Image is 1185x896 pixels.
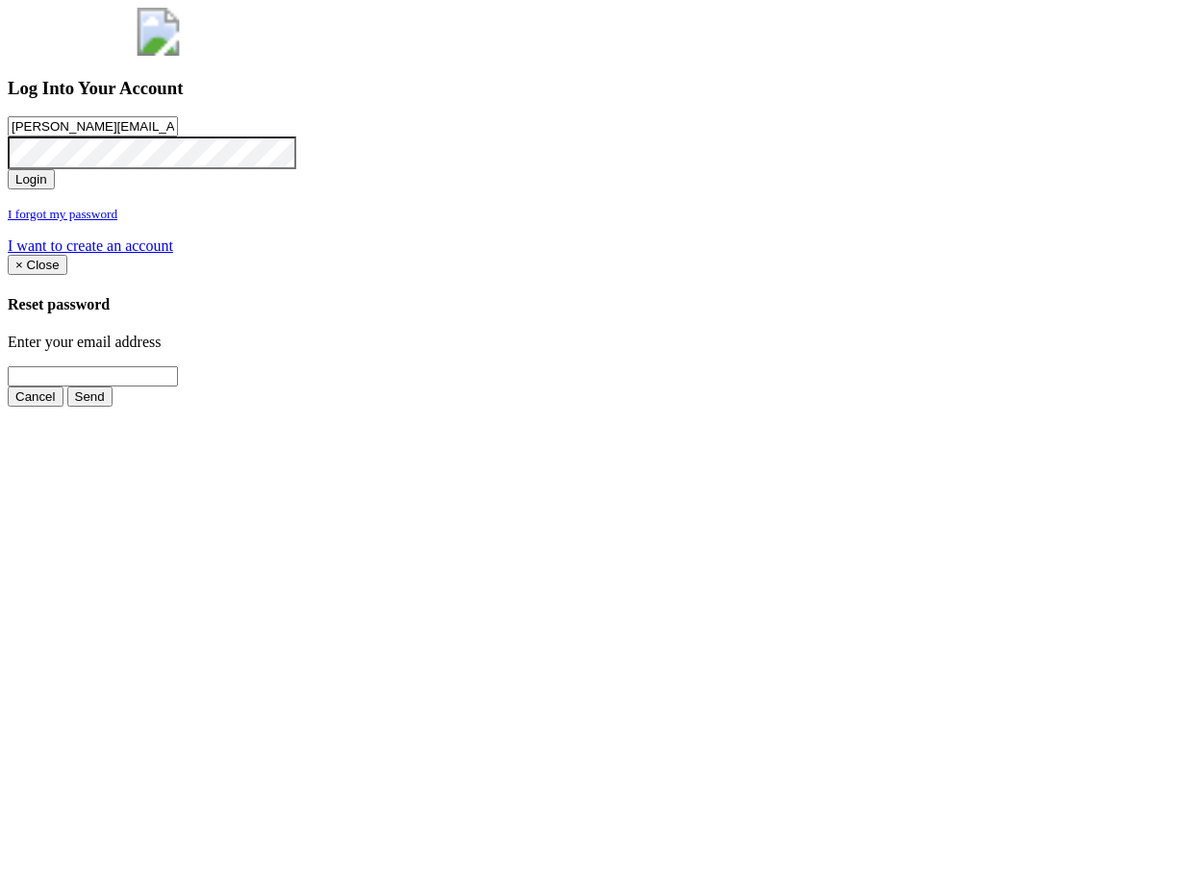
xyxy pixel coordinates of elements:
[27,258,60,272] span: Close
[8,334,1177,351] p: Enter your email address
[8,116,178,137] input: Email
[8,205,117,221] a: I forgot my password
[8,296,1177,313] h4: Reset password
[8,207,117,221] small: I forgot my password
[8,169,55,189] button: Login
[15,258,23,272] span: ×
[8,237,173,254] a: I want to create an account
[67,386,113,407] button: Send
[8,78,1177,99] h3: Log Into Your Account
[8,386,63,407] button: Cancel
